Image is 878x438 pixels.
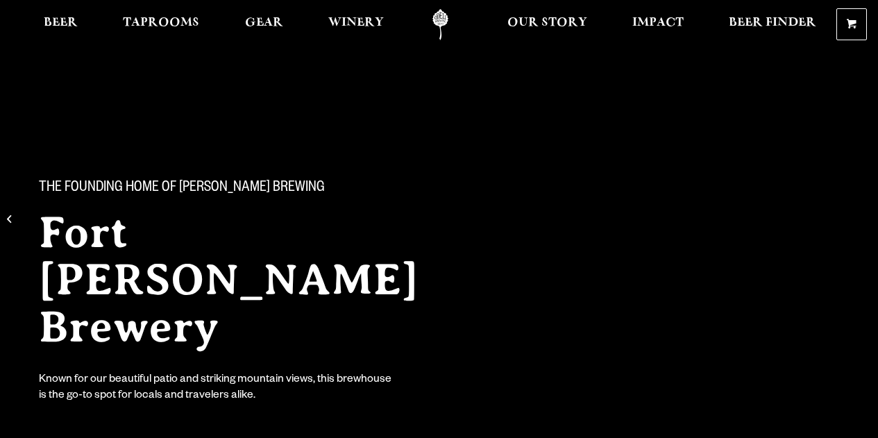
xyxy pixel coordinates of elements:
h2: Fort [PERSON_NAME] Brewery [39,209,472,351]
a: Odell Home [414,9,466,40]
a: Impact [623,9,693,40]
span: Impact [632,17,684,28]
span: Gear [245,17,283,28]
span: Our Story [507,17,587,28]
a: Our Story [498,9,596,40]
a: Gear [236,9,292,40]
span: Winery [328,17,384,28]
span: Beer [44,17,78,28]
div: Known for our beautiful patio and striking mountain views, this brewhouse is the go-to spot for l... [39,373,394,405]
a: Beer Finder [720,9,825,40]
a: Beer [35,9,87,40]
a: Winery [319,9,393,40]
span: The Founding Home of [PERSON_NAME] Brewing [39,180,325,198]
span: Beer Finder [729,17,816,28]
a: Taprooms [114,9,208,40]
span: Taprooms [123,17,199,28]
